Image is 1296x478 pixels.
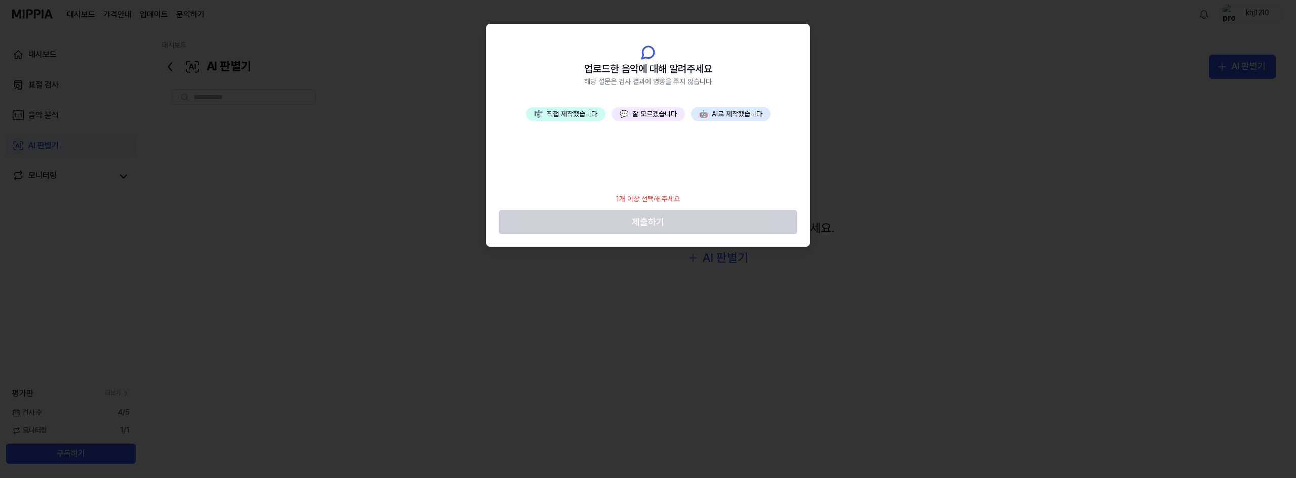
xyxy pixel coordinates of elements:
[699,110,708,118] span: 🤖
[526,107,605,121] button: 🎼직접 제작했습니다
[584,61,712,77] span: 업로드한 음악에 대해 알려주세요
[620,110,628,118] span: 💬
[691,107,771,121] button: 🤖AI로 제작했습니다
[534,110,543,118] span: 🎼
[610,188,686,210] div: 1개 이상 선택해 주세요
[612,107,685,121] button: 💬잘 모르겠습니다
[584,77,712,87] span: 해당 설문은 검사 결과에 영향을 주지 않습니다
